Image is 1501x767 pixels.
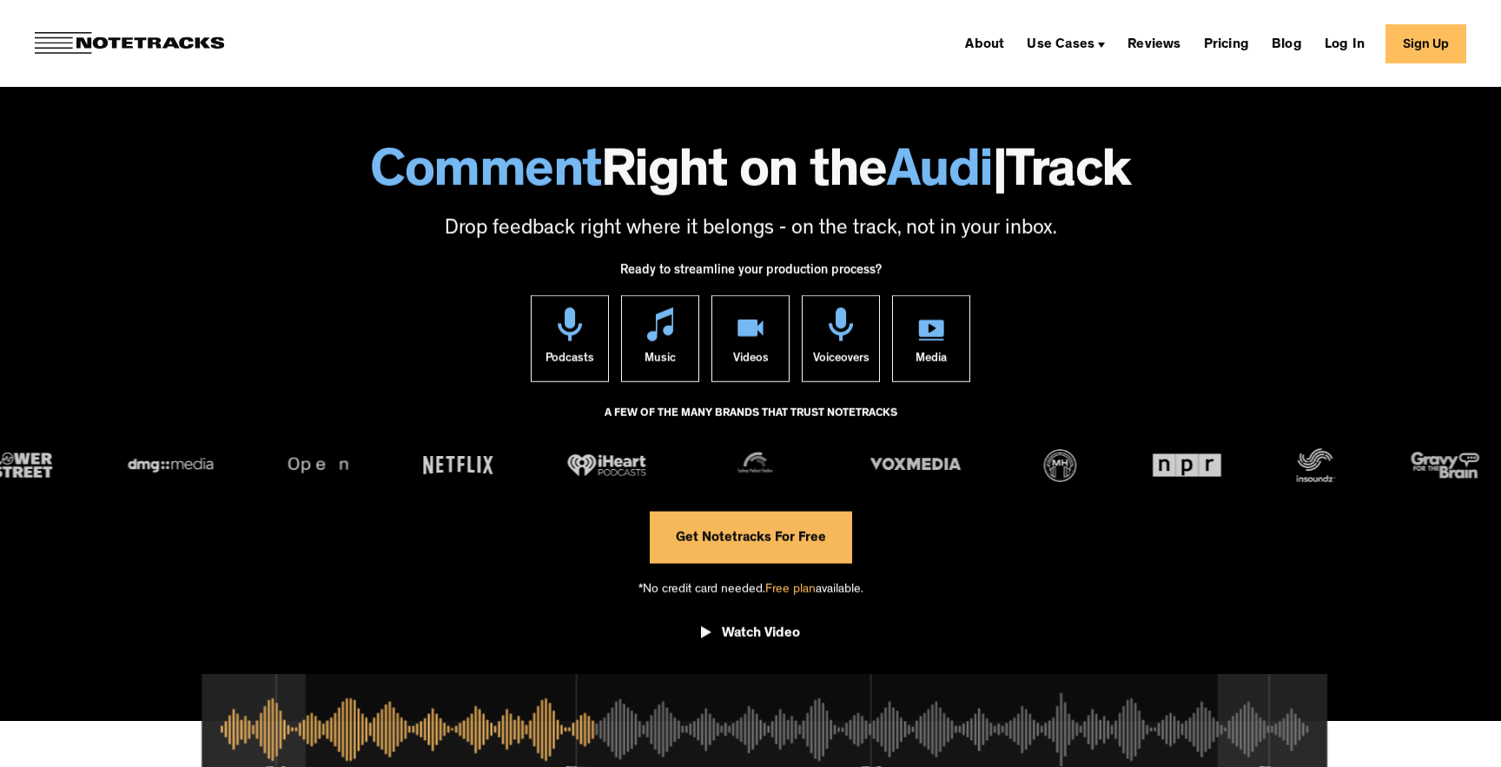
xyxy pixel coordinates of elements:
div: Watch Video [722,625,800,643]
a: Music [621,294,699,381]
span: Free plan [765,583,816,596]
div: Use Cases [1020,30,1112,57]
a: Blog [1265,30,1309,57]
a: Log In [1318,30,1372,57]
div: Podcasts [546,341,594,380]
div: A FEW OF THE MANY BRANDS THAT TRUST NOTETRACKS [605,399,897,446]
a: Videos [711,294,790,381]
h1: Right on the Track [17,149,1484,202]
div: Videos [733,341,769,380]
span: Comment [370,149,601,202]
div: Use Cases [1027,38,1094,52]
a: open lightbox [701,612,800,661]
a: Voiceovers [802,294,880,381]
a: Reviews [1121,30,1187,57]
a: Get Notetracks For Free [650,511,852,563]
a: Pricing [1197,30,1256,57]
div: *No credit card needed. available. [638,563,863,612]
span: | [993,149,1007,202]
a: About [958,30,1011,57]
div: Ready to streamline your production process? [620,254,882,295]
div: Voiceovers [813,341,870,380]
div: Media [916,341,947,380]
div: Music [645,341,676,380]
a: Media [892,294,970,381]
a: Podcasts [531,294,609,381]
p: Drop feedback right where it belongs - on the track, not in your inbox. [17,215,1484,245]
span: Audi [887,149,993,202]
a: Sign Up [1385,24,1466,63]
